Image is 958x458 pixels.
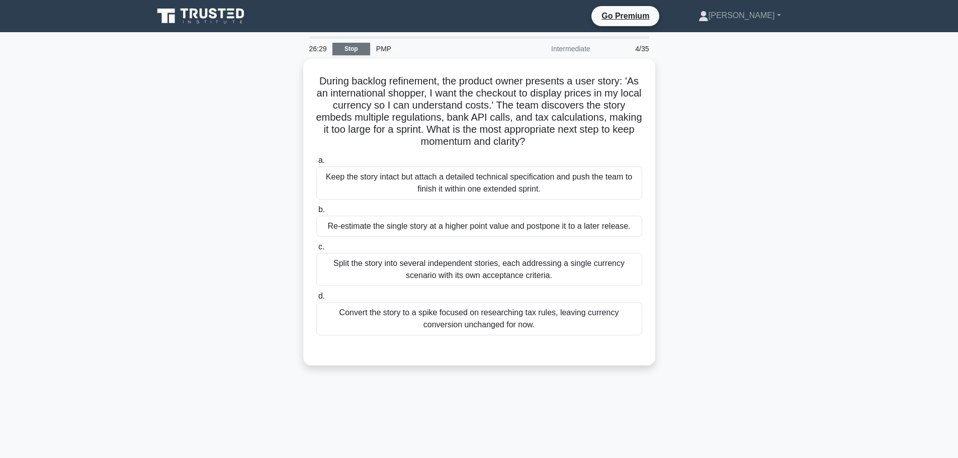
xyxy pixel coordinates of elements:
div: 26:29 [303,39,332,59]
span: a. [318,156,325,164]
h5: During backlog refinement, the product owner presents a user story: 'As an international shopper,... [315,75,643,148]
div: Convert the story to a spike focused on researching tax rules, leaving currency conversion unchan... [316,302,642,335]
div: Split the story into several independent stories, each addressing a single currency scenario with... [316,253,642,286]
a: Go Premium [595,10,655,22]
span: d. [318,292,325,300]
div: Keep the story intact but attach a detailed technical specification and push the team to finish i... [316,166,642,200]
div: PMP [370,39,508,59]
span: c. [318,242,324,251]
a: [PERSON_NAME] [674,6,805,26]
span: b. [318,205,325,214]
div: Re-estimate the single story at a higher point value and postpone it to a later release. [316,216,642,237]
a: Stop [332,43,370,55]
div: 4/35 [596,39,655,59]
div: Intermediate [508,39,596,59]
